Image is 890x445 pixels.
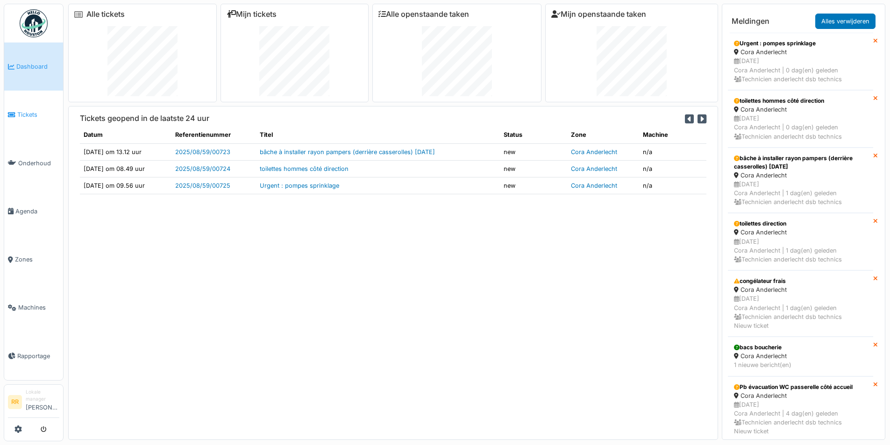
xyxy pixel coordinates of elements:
span: Onderhoud [18,159,59,168]
div: Cora Anderlecht [734,171,867,180]
td: new [500,160,567,177]
a: RR Lokale manager[PERSON_NAME] [8,388,59,418]
div: [DATE] Cora Anderlecht | 0 dag(en) geleden Technicien anderlecht dsb technics [734,57,867,84]
th: Referentienummer [171,127,256,143]
div: Cora Anderlecht [734,48,867,57]
div: toilettes direction [734,219,867,228]
div: toilettes hommes côté direction [734,97,867,105]
td: n/a [639,177,706,194]
div: [DATE] Cora Anderlecht | 4 dag(en) geleden Technicien anderlecht dsb technics Nieuw ticket [734,400,867,436]
div: bacs boucherie [734,343,867,352]
div: Cora Anderlecht [734,105,867,114]
div: [DATE] Cora Anderlecht | 0 dag(en) geleden Technicien anderlecht dsb technics [734,114,867,141]
div: Cora Anderlecht [734,285,867,294]
td: [DATE] om 13.12 uur [80,143,171,160]
th: Titel [256,127,500,143]
a: Alle openstaande taken [378,10,469,19]
a: Cora Anderlecht [571,165,617,172]
li: RR [8,395,22,409]
a: bacs boucherie Cora Anderlecht 1 nieuwe bericht(en) [728,337,873,376]
a: bâche à installer rayon pampers (derrière casserolles) [DATE] Cora Anderlecht [DATE]Cora Anderlec... [728,148,873,213]
div: [DATE] Cora Anderlecht | 1 dag(en) geleden Technicien anderlecht dsb technics Nieuw ticket [734,294,867,330]
a: Cora Anderlecht [571,148,617,155]
div: bâche à installer rayon pampers (derrière casserolles) [DATE] [734,154,867,171]
div: Cora Anderlecht [734,352,867,360]
a: Onderhoud [4,139,63,187]
a: Urgent : pompes sprinklage [260,182,339,189]
th: Zone [567,127,639,143]
th: Datum [80,127,171,143]
div: 1 nieuwe bericht(en) [734,360,867,369]
h6: Tickets geopend in de laatste 24 uur [80,114,209,123]
li: [PERSON_NAME] [26,388,59,416]
th: Status [500,127,567,143]
a: toilettes direction Cora Anderlecht [DATE]Cora Anderlecht | 1 dag(en) geleden Technicien anderlec... [728,213,873,270]
span: Zones [15,255,59,264]
a: Alles verwijderen [815,14,876,29]
a: Zones [4,235,63,283]
span: Agenda [15,207,59,216]
td: [DATE] om 09.56 uur [80,177,171,194]
a: Cora Anderlecht [571,182,617,189]
h6: Meldingen [732,17,769,26]
td: [DATE] om 08.49 uur [80,160,171,177]
td: new [500,143,567,160]
a: Tickets [4,91,63,139]
div: Lokale manager [26,388,59,403]
a: 2025/08/59/00725 [175,182,230,189]
a: Mijn tickets [227,10,277,19]
a: congélateur frais Cora Anderlecht [DATE]Cora Anderlecht | 1 dag(en) geleden Technicien anderlecht... [728,270,873,337]
span: Tickets [17,110,59,119]
div: Cora Anderlecht [734,228,867,237]
span: Machines [18,303,59,312]
a: Mijn openstaande taken [551,10,646,19]
td: n/a [639,143,706,160]
span: Dashboard [16,62,59,71]
a: toilettes hommes côté direction [260,165,349,172]
a: Urgent : pompes sprinklage Cora Anderlecht [DATE]Cora Anderlecht | 0 dag(en) geleden Technicien a... [728,33,873,90]
div: [DATE] Cora Anderlecht | 1 dag(en) geleden Technicien anderlecht dsb technics [734,180,867,207]
a: bâche à installer rayon pampers (derrière casserolles) [DATE] [260,148,435,155]
div: [DATE] Cora Anderlecht | 1 dag(en) geleden Technicien anderlecht dsb technics [734,237,867,264]
a: 2025/08/59/00723 [175,148,230,155]
th: Machine [639,127,706,143]
span: Rapportage [17,352,59,360]
img: Badge_color-CXgf-gQk.svg [20,9,48,37]
div: Pb évacuation WC passerelle côté accueil [734,383,867,391]
a: 2025/08/59/00724 [175,165,230,172]
a: toilettes hommes côté direction Cora Anderlecht [DATE]Cora Anderlecht | 0 dag(en) geleden Technic... [728,90,873,148]
td: new [500,177,567,194]
div: Cora Anderlecht [734,391,867,400]
a: Rapportage [4,332,63,380]
a: Machines [4,283,63,332]
a: Pb évacuation WC passerelle côté accueil Cora Anderlecht [DATE]Cora Anderlecht | 4 dag(en) gelede... [728,376,873,443]
div: congélateur frais [734,277,867,285]
div: Urgent : pompes sprinklage [734,39,867,48]
a: Agenda [4,187,63,235]
a: Alle tickets [86,10,125,19]
td: n/a [639,160,706,177]
a: Dashboard [4,42,63,91]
